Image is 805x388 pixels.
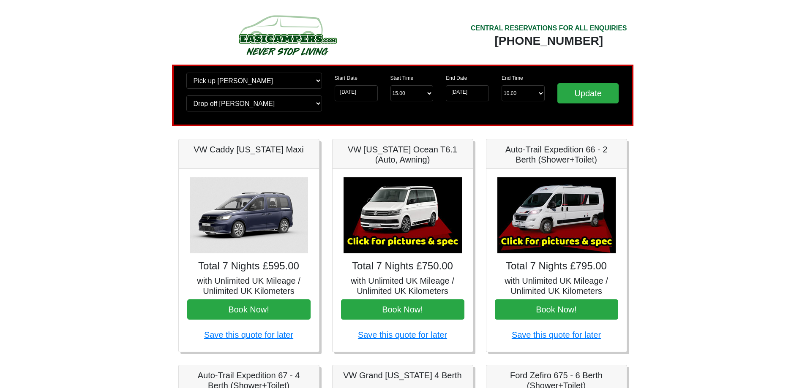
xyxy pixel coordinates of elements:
[495,276,618,296] h5: with Unlimited UK Mileage / Unlimited UK Kilometers
[502,74,523,82] label: End Time
[446,74,467,82] label: End Date
[446,85,489,101] input: Return Date
[471,33,627,49] div: [PHONE_NUMBER]
[390,74,414,82] label: Start Time
[335,85,378,101] input: Start Date
[557,83,619,103] input: Update
[471,23,627,33] div: CENTRAL RESERVATIONS FOR ALL ENQUIRIES
[341,370,464,380] h5: VW Grand [US_STATE] 4 Berth
[204,330,293,339] a: Save this quote for later
[190,177,308,253] img: VW Caddy California Maxi
[495,260,618,272] h4: Total 7 Nights £795.00
[187,299,311,320] button: Book Now!
[495,144,618,165] h5: Auto-Trail Expedition 66 - 2 Berth (Shower+Toilet)
[341,260,464,272] h4: Total 7 Nights £750.00
[341,299,464,320] button: Book Now!
[335,74,357,82] label: Start Date
[344,177,462,253] img: VW California Ocean T6.1 (Auto, Awning)
[512,330,601,339] a: Save this quote for later
[341,144,464,165] h5: VW [US_STATE] Ocean T6.1 (Auto, Awning)
[207,12,368,58] img: campers-checkout-logo.png
[358,330,447,339] a: Save this quote for later
[495,299,618,320] button: Book Now!
[497,177,616,253] img: Auto-Trail Expedition 66 - 2 Berth (Shower+Toilet)
[341,276,464,296] h5: with Unlimited UK Mileage / Unlimited UK Kilometers
[187,144,311,155] h5: VW Caddy [US_STATE] Maxi
[187,260,311,272] h4: Total 7 Nights £595.00
[187,276,311,296] h5: with Unlimited UK Mileage / Unlimited UK Kilometers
